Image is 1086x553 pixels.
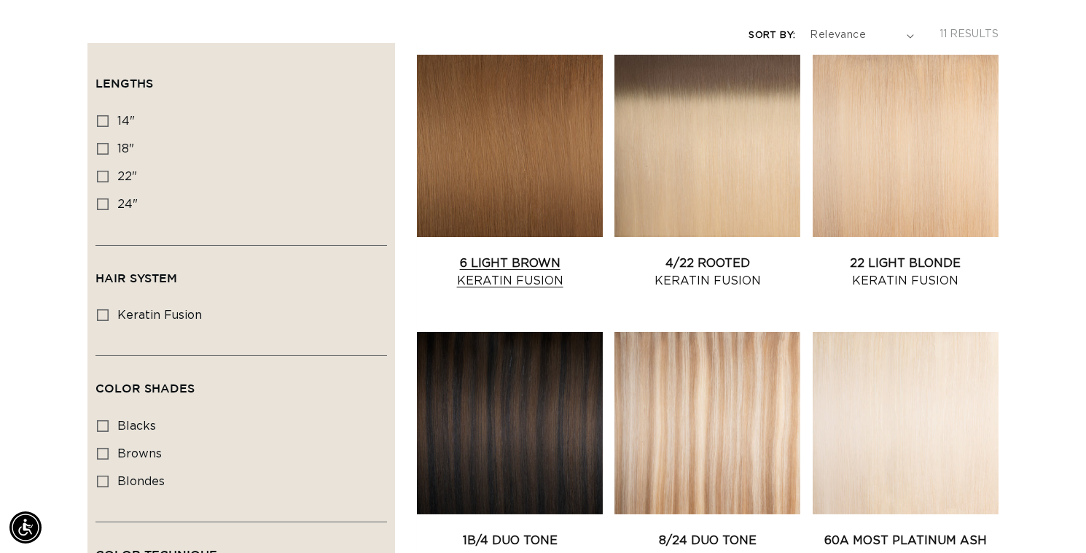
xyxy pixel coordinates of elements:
a: 6 Light Brown Keratin Fusion [417,255,603,290]
summary: Lengths (0 selected) [95,51,387,104]
div: Accessibility Menu [9,511,42,544]
a: 4/22 Rooted Keratin Fusion [614,255,800,290]
span: 14" [117,115,135,127]
span: 24" [117,198,138,210]
span: Hair System [95,271,177,285]
a: 22 Light Blonde Keratin Fusion [813,255,999,290]
span: blondes [117,476,165,487]
summary: Color Shades (0 selected) [95,356,387,409]
summary: Hair System (0 selected) [95,246,387,298]
span: Lengths [95,77,153,90]
span: browns [117,448,162,460]
span: 22" [117,171,137,182]
span: 18" [117,143,134,155]
span: 11 results [939,29,999,39]
label: Sort by: [749,31,795,40]
span: keratin fusion [117,309,202,321]
span: blacks [117,420,156,432]
span: Color Shades [95,382,195,395]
